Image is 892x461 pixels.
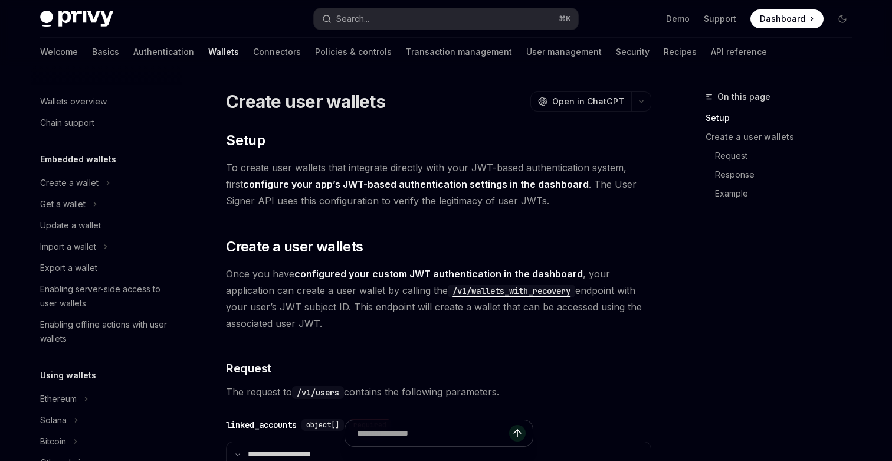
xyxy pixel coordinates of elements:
button: Send message [509,425,526,442]
div: Update a wallet [40,218,101,233]
button: Toggle dark mode [833,9,852,28]
h5: Embedded wallets [40,152,116,166]
div: Enabling server-side access to user wallets [40,282,175,310]
a: /v1/users [292,386,344,398]
a: Chain support [31,112,182,133]
button: Toggle Get a wallet section [31,194,182,215]
div: Get a wallet [40,197,86,211]
span: To create user wallets that integrate directly with your JWT-based authentication system, first .... [226,159,651,209]
div: Chain support [40,116,94,130]
button: Open search [314,8,578,30]
code: /v1/users [292,386,344,399]
a: Enabling server-side access to user wallets [31,279,182,314]
a: Support [704,13,736,25]
h1: Create user wallets [226,91,385,112]
h5: Using wallets [40,368,96,382]
a: Recipes [664,38,697,66]
input: Ask a question... [357,420,509,446]
code: /v1/wallets_with_recovery [448,285,575,297]
div: Ethereum [40,392,77,406]
span: Request [226,360,271,377]
a: configured your custom JWT authentication in the dashboard [294,268,583,280]
a: Example [706,184,861,203]
div: Create a wallet [40,176,99,190]
div: Bitcoin [40,434,66,449]
a: Update a wallet [31,215,182,236]
a: User management [526,38,602,66]
a: Security [616,38,650,66]
a: configure your app’s JWT-based authentication settings in the dashboard [243,178,589,191]
button: Toggle Create a wallet section [31,172,182,194]
span: On this page [717,90,770,104]
div: Wallets overview [40,94,107,109]
a: Create a user wallets [706,127,861,146]
a: API reference [711,38,767,66]
button: Toggle Ethereum section [31,388,182,410]
a: Wallets [208,38,239,66]
span: Create a user wallets [226,237,363,256]
a: Enabling offline actions with user wallets [31,314,182,349]
button: Toggle Bitcoin section [31,431,182,452]
a: Authentication [133,38,194,66]
button: Open in ChatGPT [530,91,631,112]
button: Toggle Solana section [31,410,182,431]
a: Export a wallet [31,257,182,279]
div: Export a wallet [40,261,97,275]
a: Response [706,165,861,184]
a: Wallets overview [31,91,182,112]
a: Request [706,146,861,165]
button: Toggle Import a wallet section [31,236,182,257]
span: The request to contains the following parameters. [226,384,651,400]
a: Basics [92,38,119,66]
div: Search... [336,12,369,26]
a: Connectors [253,38,301,66]
span: Open in ChatGPT [552,96,624,107]
a: Setup [706,109,861,127]
a: Demo [666,13,690,25]
a: Policies & controls [315,38,392,66]
a: Dashboard [750,9,824,28]
span: Setup [226,131,265,150]
img: dark logo [40,11,113,27]
a: /v1/wallets_with_recovery [448,285,575,296]
a: Transaction management [406,38,512,66]
span: Once you have , your application can create a user wallet by calling the endpoint with your user’... [226,266,651,332]
span: ⌘ K [559,14,571,24]
div: Solana [40,413,67,427]
div: Enabling offline actions with user wallets [40,318,175,346]
a: Welcome [40,38,78,66]
span: Dashboard [760,13,805,25]
div: Import a wallet [40,240,96,254]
